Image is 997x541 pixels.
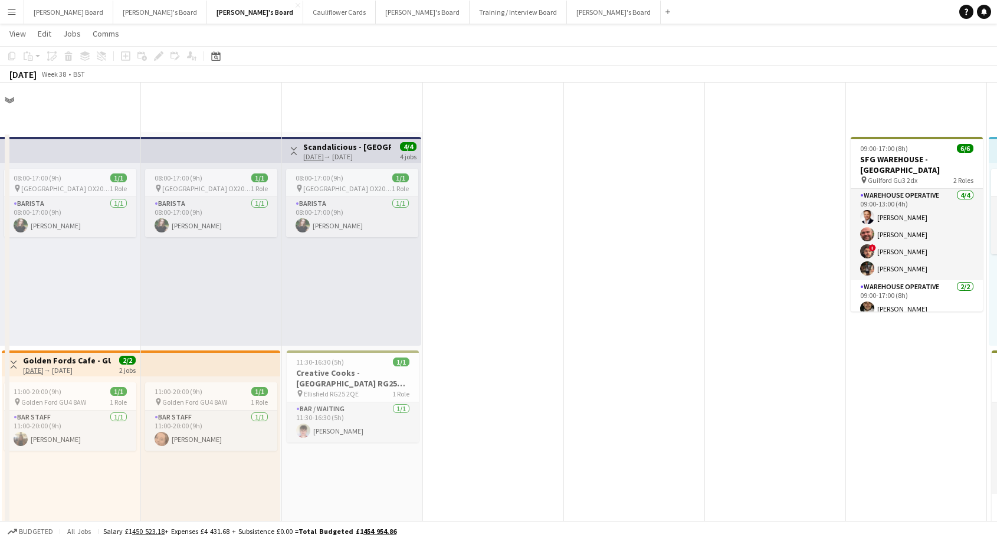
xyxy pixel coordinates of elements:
[110,398,127,406] span: 1 Role
[296,358,344,366] span: 11:30-16:30 (5h)
[296,173,343,182] span: 08:00-17:00 (9h)
[251,173,268,182] span: 1/1
[286,197,418,237] app-card-role: Barista1/108:00-17:00 (9h)[PERSON_NAME]
[299,527,396,536] span: Total Budgeted £1
[145,411,277,451] app-card-role: BAR STAFF1/111:00-20:00 (9h)[PERSON_NAME]
[145,169,277,237] app-job-card: 08:00-17:00 (9h)1/1 [GEOGRAPHIC_DATA] OX20 1PS1 RoleBarista1/108:00-17:00 (9h)[PERSON_NAME]
[303,142,391,152] h3: Scandalicious - [GEOGRAPHIC_DATA]
[363,527,396,536] tcxspan: Call 454 954.86 via 3CX
[957,144,973,153] span: 6/6
[113,1,207,24] button: [PERSON_NAME]'s Board
[393,358,409,366] span: 1/1
[119,356,136,365] span: 2/2
[145,382,277,451] app-job-card: 11:00-20:00 (9h)1/1 Golden Ford GU4 8AW1 RoleBAR STAFF1/111:00-20:00 (9h)[PERSON_NAME]
[21,184,110,193] span: [GEOGRAPHIC_DATA] OX20 1PS
[860,144,908,153] span: 09:00-17:00 (8h)
[303,184,392,193] span: [GEOGRAPHIC_DATA] OX20 1PS
[93,28,119,39] span: Comms
[155,387,202,396] span: 11:00-20:00 (9h)
[23,366,44,375] tcxspan: Call 19-09-2025 via 3CX
[103,527,396,536] div: Salary £1 + Expenses £4 431.68 + Subsistence £0.00 =
[868,176,917,185] span: Guilford Gu3 2dx
[132,527,165,536] tcxspan: Call 450 523.18 via 3CX
[162,184,251,193] span: [GEOGRAPHIC_DATA] OX20 1PS
[65,527,93,536] span: All jobs
[251,387,268,396] span: 1/1
[207,1,303,24] button: [PERSON_NAME]'s Board
[110,173,127,182] span: 1/1
[287,402,419,442] app-card-role: Bar / Waiting1/111:30-16:30 (5h)[PERSON_NAME]
[9,68,37,80] div: [DATE]
[304,389,359,398] span: Ellisfield RG25 2QE
[110,184,127,193] span: 1 Role
[400,151,416,161] div: 4 jobs
[869,244,876,251] span: !
[953,176,973,185] span: 2 Roles
[567,1,661,24] button: [PERSON_NAME]'s Board
[58,26,86,41] a: Jobs
[145,197,277,237] app-card-role: Barista1/108:00-17:00 (9h)[PERSON_NAME]
[251,184,268,193] span: 1 Role
[851,280,983,341] app-card-role: Warehouse Operative2/209:00-17:00 (8h)[PERSON_NAME]
[14,387,61,396] span: 11:00-20:00 (9h)
[392,184,409,193] span: 1 Role
[21,398,86,406] span: Golden Ford GU4 8AW
[400,142,416,151] span: 4/4
[4,197,136,237] app-card-role: Barista1/108:00-17:00 (9h)[PERSON_NAME]
[392,389,409,398] span: 1 Role
[4,382,136,451] app-job-card: 11:00-20:00 (9h)1/1 Golden Ford GU4 8AW1 RoleBAR STAFF1/111:00-20:00 (9h)[PERSON_NAME]
[119,365,136,375] div: 2 jobs
[392,173,409,182] span: 1/1
[23,355,111,366] h3: Golden Fords Cafe - GU4 8AW
[23,366,111,375] div: → [DATE]
[851,137,983,312] app-job-card: 09:00-17:00 (8h)6/6SFG WAREHOUSE - [GEOGRAPHIC_DATA] Guilford Gu3 2dx2 RolesWarehouse Operative4/...
[851,189,983,280] app-card-role: Warehouse Operative4/409:00-13:00 (4h)[PERSON_NAME][PERSON_NAME]![PERSON_NAME][PERSON_NAME]
[303,1,376,24] button: Cauliflower Cards
[287,368,419,389] h3: Creative Cooks - [GEOGRAPHIC_DATA] RG25 2QE
[376,1,470,24] button: [PERSON_NAME]'s Board
[63,28,81,39] span: Jobs
[251,398,268,406] span: 1 Role
[19,527,53,536] span: Budgeted
[88,26,124,41] a: Comms
[110,387,127,396] span: 1/1
[38,28,51,39] span: Edit
[4,411,136,451] app-card-role: BAR STAFF1/111:00-20:00 (9h)[PERSON_NAME]
[73,70,85,78] div: BST
[14,173,61,182] span: 08:00-17:00 (9h)
[470,1,567,24] button: Training / Interview Board
[6,525,55,538] button: Budgeted
[286,169,418,237] app-job-card: 08:00-17:00 (9h)1/1 [GEOGRAPHIC_DATA] OX20 1PS1 RoleBarista1/108:00-17:00 (9h)[PERSON_NAME]
[39,70,68,78] span: Week 38
[851,154,983,175] h3: SFG WAREHOUSE - [GEOGRAPHIC_DATA]
[287,350,419,442] app-job-card: 11:30-16:30 (5h)1/1Creative Cooks - [GEOGRAPHIC_DATA] RG25 2QE Ellisfield RG25 2QE1 RoleBar / Wai...
[9,28,26,39] span: View
[162,398,227,406] span: Golden Ford GU4 8AW
[33,26,56,41] a: Edit
[5,26,31,41] a: View
[303,152,391,161] div: → [DATE]
[24,1,113,24] button: [PERSON_NAME] Board
[303,152,324,161] tcxspan: Call 19-09-2025 via 3CX
[4,169,136,237] app-job-card: 08:00-17:00 (9h)1/1 [GEOGRAPHIC_DATA] OX20 1PS1 RoleBarista1/108:00-17:00 (9h)[PERSON_NAME]
[155,173,202,182] span: 08:00-17:00 (9h)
